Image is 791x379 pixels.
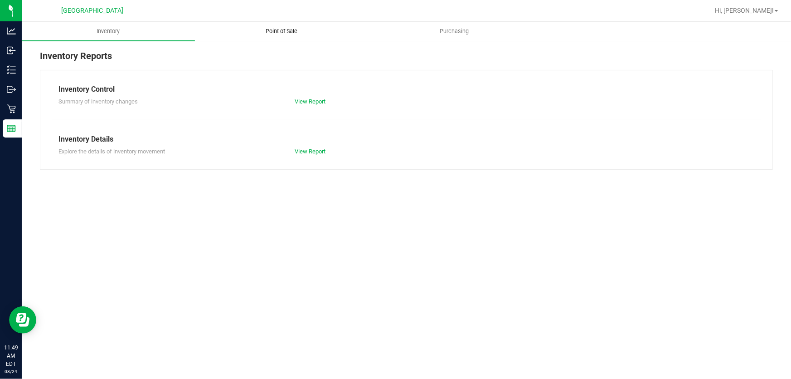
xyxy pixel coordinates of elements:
a: Point of Sale [195,22,368,41]
inline-svg: Analytics [7,26,16,35]
span: Explore the details of inventory movement [58,148,165,155]
inline-svg: Inventory [7,65,16,74]
inline-svg: Reports [7,124,16,133]
inline-svg: Retail [7,104,16,113]
a: View Report [295,148,326,155]
span: Hi, [PERSON_NAME]! [715,7,774,14]
span: Point of Sale [253,27,310,35]
inline-svg: Outbound [7,85,16,94]
div: Inventory Reports [40,49,773,70]
span: [GEOGRAPHIC_DATA] [62,7,124,15]
a: Purchasing [368,22,541,41]
p: 11:49 AM EDT [4,344,18,368]
span: Inventory [84,27,132,35]
p: 08/24 [4,368,18,375]
div: Inventory Control [58,84,754,95]
span: Purchasing [428,27,481,35]
iframe: Resource center [9,306,36,334]
inline-svg: Inbound [7,46,16,55]
div: Inventory Details [58,134,754,145]
a: View Report [295,98,326,105]
span: Summary of inventory changes [58,98,138,105]
a: Inventory [22,22,195,41]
